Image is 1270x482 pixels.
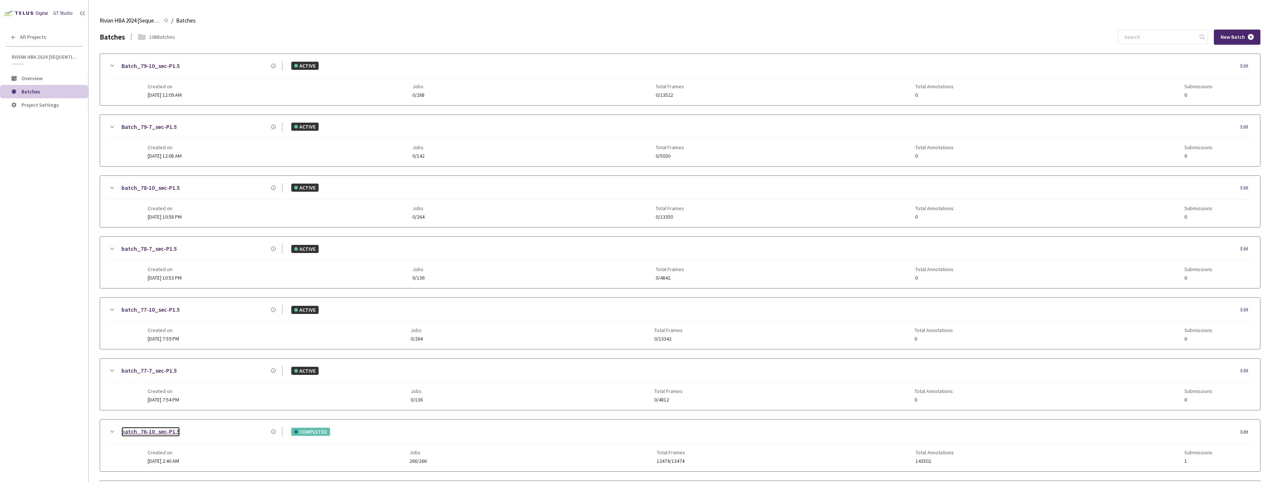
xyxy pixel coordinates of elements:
span: 0/4812 [654,397,683,403]
span: 0 [1184,397,1212,403]
span: 0 [915,153,954,159]
span: Submissions [1184,144,1212,150]
div: batch_78-10_sec-P1.5ACTIVEEditCreated on[DATE] 10:58 PMJobs0/264Total Frames0/13350Total Annotati... [100,176,1260,227]
span: Rivian HBA 2024 [Sequential] [100,16,159,25]
span: Created on [148,388,179,394]
div: batch_76-10_sec-P1.5COMPLETEDEditCreated on[DATE] 2:40 AMJobs266/266Total Frames13474/13474Total ... [100,420,1260,471]
div: Edit [1240,428,1253,436]
span: Project Settings [21,102,59,108]
span: 0 [1184,214,1212,220]
span: 0 [915,275,954,281]
span: Submissions [1184,327,1212,333]
span: 0/13350 [656,214,684,220]
span: 0 [1184,275,1212,281]
span: 0 [1184,153,1212,159]
span: 0/136 [412,275,425,281]
div: Edit [1240,184,1253,192]
span: Total Annotations [915,144,954,150]
span: 13474/13474 [657,458,685,464]
span: Total Annotations [914,388,953,394]
div: Batch_79-7_sec-P1.5ACTIVEEditCreated on[DATE] 12:08 AMJobs0/142Total Frames0/5030Total Annotation... [100,115,1260,166]
span: Total Frames [657,449,685,455]
span: Rivian HBA 2024 [Sequential] [12,54,78,60]
span: 1 [1184,458,1212,464]
span: Created on [148,83,182,89]
span: 266/266 [409,458,427,464]
div: ACTIVE [291,367,319,375]
span: 0/4842 [656,275,684,281]
div: Edit [1240,62,1253,70]
span: Submissions [1184,205,1212,211]
div: Edit [1240,245,1253,253]
li: / [171,16,173,25]
a: batch_76-10_sec-P1.5 [121,427,180,436]
div: ACTIVE [291,245,319,253]
div: ACTIVE [291,184,319,192]
span: 0/268 [412,92,425,98]
span: 0 [1184,336,1212,342]
div: batch_78-7_sec-P1.5ACTIVEEditCreated on[DATE] 10:53 PMJobs0/136Total Frames0/4842Total Annotation... [100,237,1260,288]
span: 0 [1184,92,1212,98]
span: Created on [148,144,182,150]
span: [DATE] 7:59 PM [148,335,179,342]
span: Jobs [412,144,425,150]
span: Total Frames [656,266,684,272]
span: Batches [176,16,196,25]
div: GT Studio [53,10,73,17]
div: batch_77-7_sec-P1.5ACTIVEEditCreated on[DATE] 7:54 PMJobs0/136Total Frames0/4812Total Annotations... [100,359,1260,410]
span: Created on [148,449,179,455]
span: Submissions [1184,388,1212,394]
span: Jobs [411,388,423,394]
span: Created on [148,266,182,272]
span: 0 [914,336,953,342]
span: Total Frames [656,205,684,211]
div: ACTIVE [291,62,319,70]
a: batch_77-7_sec-P1.5 [121,366,177,375]
span: 0/13342 [654,336,683,342]
span: [DATE] 10:53 PM [148,274,182,281]
span: Jobs [409,449,427,455]
a: batch_78-7_sec-P1.5 [121,244,177,253]
span: Created on [148,327,179,333]
span: Overview [21,75,42,82]
span: 0/142 [412,153,425,159]
span: 0/264 [412,214,425,220]
span: 143502 [916,458,954,464]
span: Jobs [412,205,425,211]
div: 108 Batches [149,33,175,41]
a: batch_78-10_sec-P1.5 [121,183,180,192]
div: COMPLETED [291,428,330,436]
span: Created on [148,205,182,211]
span: Total Frames [654,327,683,333]
div: Edit [1240,367,1253,375]
span: Jobs [412,83,425,89]
span: 0 [914,397,953,403]
span: [DATE] 10:58 PM [148,213,182,220]
span: Total Annotations [914,327,953,333]
span: Total Frames [656,144,684,150]
a: Batch_79-7_sec-P1.5 [121,122,177,131]
span: Submissions [1184,449,1212,455]
div: ACTIVE [291,306,319,314]
span: 0/5030 [656,153,684,159]
span: 0/13522 [656,92,684,98]
span: Submissions [1184,83,1212,89]
span: 0/264 [411,336,423,342]
span: Total Frames [656,83,684,89]
span: [DATE] 2:40 AM [148,458,179,464]
div: Edit [1240,123,1253,131]
div: Batches [100,32,125,42]
span: 0/136 [411,397,423,403]
span: Total Annotations [915,83,954,89]
input: Search [1120,30,1198,44]
span: [DATE] 7:54 PM [148,396,179,403]
div: ACTIVE [291,123,319,131]
span: Submissions [1184,266,1212,272]
div: batch_77-10_sec-P1.5ACTIVEEditCreated on[DATE] 7:59 PMJobs0/264Total Frames0/13342Total Annotatio... [100,298,1260,349]
span: Jobs [412,266,425,272]
span: Total Annotations [916,449,954,455]
a: Batch_79-10_sec-P1.5 [121,61,180,71]
div: Edit [1240,306,1253,314]
span: 0 [915,214,954,220]
span: 0 [915,92,954,98]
